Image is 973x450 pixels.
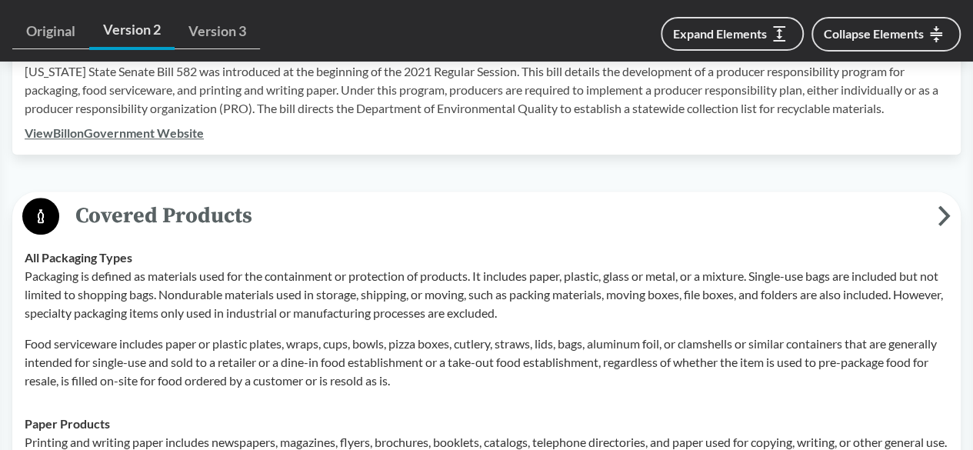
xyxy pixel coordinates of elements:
a: Original [12,14,89,49]
p: Food serviceware includes paper or plastic plates, wraps, cups, bowls, pizza boxes, cutlery, stra... [25,335,948,390]
a: Version 3 [175,14,260,49]
strong: All Packaging Types [25,250,132,265]
a: ViewBillonGovernment Website [25,125,204,140]
p: Packaging is defined as materials used for the containment or protection of products. It includes... [25,267,948,322]
a: Version 2 [89,12,175,50]
span: Covered Products [59,198,938,233]
button: Covered Products [18,197,955,236]
strong: Paper Products [25,416,110,431]
p: [US_STATE] State Senate Bill 582 was introduced at the beginning of the 2021 Regular Session. Thi... [25,62,948,118]
button: Collapse Elements [811,17,961,52]
button: Expand Elements [661,17,804,51]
